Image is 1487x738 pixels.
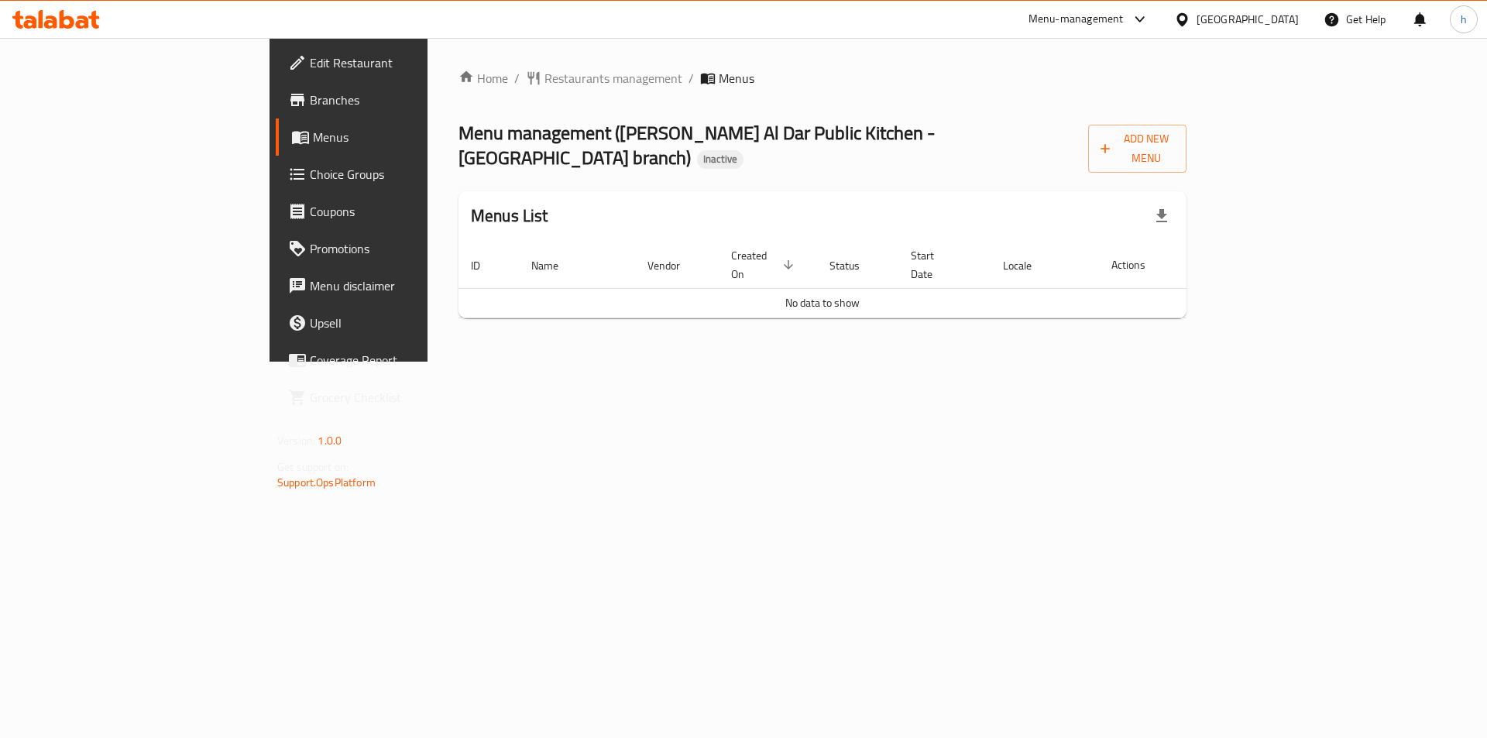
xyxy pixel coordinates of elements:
div: Inactive [697,150,743,169]
a: Choice Groups [276,156,518,193]
a: Support.OpsPlatform [277,472,376,493]
div: [GEOGRAPHIC_DATA] [1197,11,1299,28]
span: Restaurants management [544,69,682,88]
span: ID [471,256,500,275]
span: Coupons [310,202,506,221]
span: 1.0.0 [318,431,342,451]
div: Export file [1143,197,1180,235]
span: Start Date [911,246,972,283]
span: Get support on: [277,457,349,477]
div: Menu-management [1029,10,1124,29]
span: Vendor [647,256,700,275]
span: Menus [719,69,754,88]
span: Locale [1003,256,1052,275]
a: Menu disclaimer [276,267,518,304]
a: Branches [276,81,518,118]
span: Menus [313,128,506,146]
a: Edit Restaurant [276,44,518,81]
h2: Menus List [471,204,548,228]
table: enhanced table [458,242,1187,318]
th: Actions [1070,242,1187,289]
a: Restaurants management [526,69,682,88]
span: Name [531,256,579,275]
a: Coverage Report [276,342,518,379]
span: Menu disclaimer [310,276,506,295]
span: Created On [731,246,798,283]
span: Promotions [310,239,506,258]
span: Inactive [697,153,743,166]
button: Add New Menu [1088,125,1187,173]
span: No data to show [785,293,860,313]
a: Promotions [276,230,518,267]
span: Coverage Report [310,351,506,369]
span: Upsell [310,314,506,332]
span: Menu management ( [PERSON_NAME] Al Dar Public Kitchen - [GEOGRAPHIC_DATA] branch ) [458,115,936,175]
a: Upsell [276,304,518,342]
a: Grocery Checklist [276,379,518,416]
span: h [1461,11,1467,28]
span: Status [829,256,880,275]
a: Menus [276,118,518,156]
span: Edit Restaurant [310,53,506,72]
span: Grocery Checklist [310,388,506,407]
span: Version: [277,431,315,451]
span: Choice Groups [310,165,506,184]
nav: breadcrumb [458,69,1187,88]
span: Add New Menu [1101,129,1174,168]
a: Coupons [276,193,518,230]
span: Branches [310,91,506,109]
li: / [689,69,694,88]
